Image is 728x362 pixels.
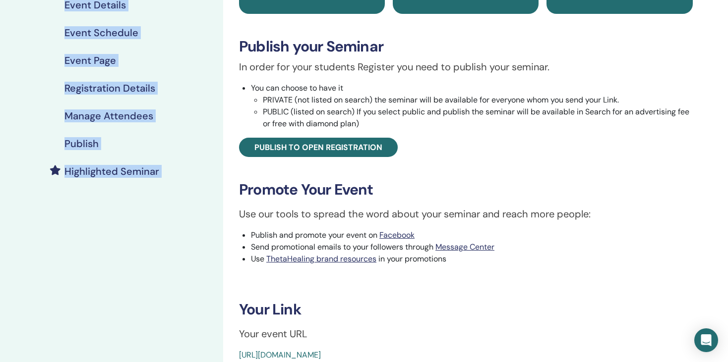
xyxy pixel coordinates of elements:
[251,253,693,265] li: Use in your promotions
[64,82,155,94] h4: Registration Details
[239,138,398,157] a: Publish to open registration
[251,229,693,241] li: Publish and promote your event on
[251,241,693,253] li: Send promotional emails to your followers through
[239,38,693,55] h3: Publish your Seminar
[251,82,693,130] li: You can choose to have it
[239,350,321,360] a: [URL][DOMAIN_NAME]
[266,254,376,264] a: ThetaHealing brand resources
[239,326,693,341] p: Your event URL
[64,27,138,39] h4: Event Schedule
[239,301,693,318] h3: Your Link
[239,207,693,221] p: Use our tools to spread the word about your seminar and reach more people:
[254,142,382,153] span: Publish to open registration
[263,106,693,130] li: PUBLIC (listed on search) If you select public and publish the seminar will be available in Searc...
[64,110,153,122] h4: Manage Attendees
[64,138,99,150] h4: Publish
[239,181,693,199] h3: Promote Your Event
[263,94,693,106] li: PRIVATE (not listed on search) the seminar will be available for everyone whom you send your Link.
[379,230,415,240] a: Facebook
[435,242,494,252] a: Message Center
[64,54,116,66] h4: Event Page
[64,165,159,177] h4: Highlighted Seminar
[694,328,718,352] div: Open Intercom Messenger
[239,59,693,74] p: In order for your students Register you need to publish your seminar.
